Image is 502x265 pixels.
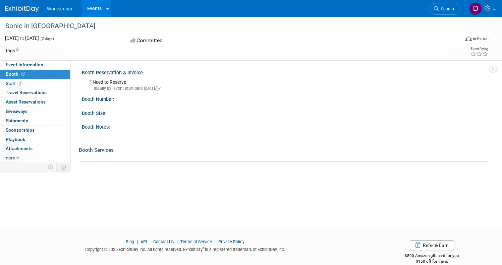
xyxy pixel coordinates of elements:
[57,163,70,172] td: Toggle Event Tabs
[128,35,283,47] div: Committed
[6,99,46,105] span: Asset Reservations
[0,97,70,107] a: Asset Reservations
[5,36,39,41] span: [DATE] [DATE]
[469,2,482,15] img: Dwight Smith
[180,239,212,244] a: Terms of Service
[141,239,147,244] a: API
[5,245,365,253] div: Copyright © 2025 ExhibitDay, Inc. All rights reserved. ExhibitDay is a registered trademark of Ex...
[175,239,179,244] span: |
[6,81,22,86] span: Staff
[79,146,489,154] div: Booth Services
[0,153,70,162] a: more
[213,239,217,244] span: |
[126,239,134,244] a: Blog
[6,90,47,95] span: Travel Reservations
[6,118,28,123] span: Shipments
[40,37,54,41] span: (2 days)
[375,259,489,264] div: $150 off for them.
[0,88,70,97] a: Travel Reservations
[0,116,70,125] a: Shipments
[135,239,140,244] span: |
[153,239,174,244] a: Contact Us
[470,47,488,51] div: Event Rating
[3,20,447,32] div: Sonic in [GEOGRAPHIC_DATA]
[47,6,72,11] span: Workstream
[0,144,70,153] a: Attachments
[82,68,489,76] div: Booth Reservation & Invoice:
[5,47,19,54] td: Tags
[82,94,489,103] div: Booth Number:
[203,246,205,250] sup: ®
[6,146,33,151] span: Attachments
[45,163,57,172] td: Personalize Event Tab Strip
[0,135,70,144] a: Playbook
[4,155,15,160] span: more
[416,35,489,45] div: Event Format
[439,6,454,11] span: Search
[430,3,460,15] a: Search
[0,60,70,69] a: Event Information
[6,62,43,67] span: Event Information
[0,107,70,116] a: Giveaways
[82,108,489,117] div: Booth Size:
[82,122,489,130] div: Booth Notes:
[20,71,26,76] span: Booth not reserved yet
[6,71,26,77] span: Booth
[89,85,484,91] div: Ideally by: event start date ([DATE])?
[19,36,25,41] span: to
[6,127,35,133] span: Sponsorships
[218,239,244,244] a: Privacy Policy
[410,240,454,250] a: Refer & Earn
[375,249,489,264] div: $500 Amazon gift card for you,
[0,70,70,79] a: Booth
[473,36,489,41] div: In-Person
[0,79,70,88] a: Staff2
[0,126,70,135] a: Sponsorships
[5,6,39,12] img: ExhibitDay
[465,36,472,41] img: Format-Inperson.png
[6,137,25,142] span: Playbook
[148,239,152,244] span: |
[6,109,27,114] span: Giveaways
[17,81,22,86] span: 2
[87,77,484,91] div: Need to Reserve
